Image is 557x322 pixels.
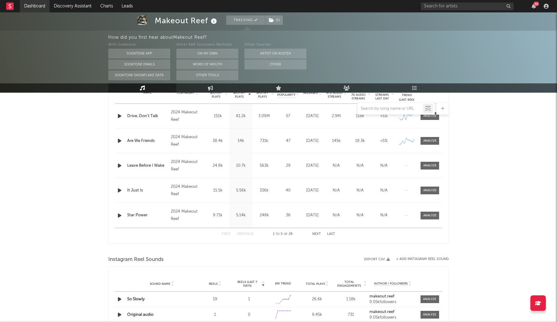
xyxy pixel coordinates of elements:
span: ( 1 ) [265,15,283,25]
button: Last [327,232,335,236]
strong: makeout.reef [369,294,394,298]
div: N/A [350,212,370,218]
input: Search by song name or URL [358,106,423,111]
a: makeout.reef [369,294,416,299]
div: <5% [373,113,394,119]
span: Instagram Reel Sounds [108,256,164,263]
button: Other Tools [176,70,238,80]
div: <5% [373,138,394,144]
div: With Sodatone [108,41,170,49]
span: Released [303,91,318,95]
a: It Just Is [127,187,168,194]
div: 2024 Makeout Reef [171,158,205,173]
div: 36 [277,212,299,218]
button: Tracking [226,15,265,25]
div: 2.9M [326,113,347,119]
div: 9.05k followers [369,300,416,304]
div: 9.45k [302,312,333,318]
strong: makeout.reef [369,310,394,314]
div: 563k [254,163,274,169]
div: 15.5k [208,187,228,194]
div: 151k [208,113,228,119]
button: Previous [237,232,253,236]
button: First [222,232,231,236]
div: 40 [277,187,299,194]
div: + Add Instagram Reel Sound [390,258,449,261]
div: 1 5 29 [266,231,300,238]
div: [DATE] [302,163,323,169]
div: 47 [277,138,299,144]
div: 38.4k [208,138,228,144]
span: Reels (last 7 days) [234,280,261,288]
div: Other A&R Discovery Methods [176,41,238,49]
a: So Slowly [127,297,145,301]
span: Total Engagements [336,280,363,288]
span: Last Day Spotify Plays [231,87,247,99]
a: Original audio [127,313,153,317]
div: 1 [200,312,231,318]
div: 248k [254,212,274,218]
div: 5.56k [231,187,251,194]
button: + Add Instagram Reel Sound [396,258,449,261]
div: N/A [350,187,370,194]
span: Sound Name [150,282,171,286]
div: 1.18k [336,296,367,302]
div: 36 [533,2,539,6]
div: 14k [231,138,251,144]
div: 0 [234,312,265,318]
div: 5.14k [231,212,251,218]
button: Word Of Mouth [176,60,238,69]
button: 36 [532,4,536,9]
div: 2024 Makeout Reef [171,134,205,148]
span: Author / Followers [374,282,408,286]
div: 29 [277,163,299,169]
span: Reels [209,282,218,286]
button: Sodatone Snowflake Data [108,70,170,80]
span: to [276,233,279,236]
div: 18.3k [350,138,370,144]
div: N/A [373,212,394,218]
div: [DATE] [302,187,323,194]
span: ATD Spotify Plays [254,87,270,99]
div: Global Streaming Trend (Last 60D) [397,84,416,102]
div: 145k [326,138,347,144]
div: 2024 Makeout Reef [171,208,205,223]
span: of [284,233,287,236]
div: 118k [350,113,370,119]
div: 731 [336,312,367,318]
div: N/A [373,187,394,194]
span: Global ATD Audio Streams [326,87,343,99]
div: 9.71k [208,212,228,218]
button: Next [312,232,321,236]
div: N/A [326,163,347,169]
button: Other [244,60,306,69]
div: 57 [277,113,299,119]
span: Estimated % Playlist Streams Last Day [373,86,391,100]
div: [DATE] [302,113,323,119]
span: Copyright [177,91,195,95]
button: Sodatone Emails [108,60,170,69]
a: Leave Before I Wake [127,163,168,169]
div: 3.09M [254,113,274,119]
div: 61.2k [231,113,251,119]
div: How did you first hear about Makeout Reef ? [108,34,557,41]
div: [DATE] [302,212,323,218]
div: N/A [373,163,394,169]
div: [DATE] [302,138,323,144]
div: N/A [326,212,347,218]
a: Drive, Don't Talk [127,113,168,119]
input: Search for artists [421,2,514,10]
div: N/A [350,163,370,169]
div: 2024 Makeout Reef [171,183,205,198]
div: N/A [326,187,347,194]
span: 7 Day Spotify Plays [208,87,224,99]
div: 9.05k followers [369,315,416,320]
div: Other Sources [244,41,306,49]
a: Are We Friends [127,138,168,144]
a: Star Power [127,212,168,218]
div: 6M Trend [268,281,299,286]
